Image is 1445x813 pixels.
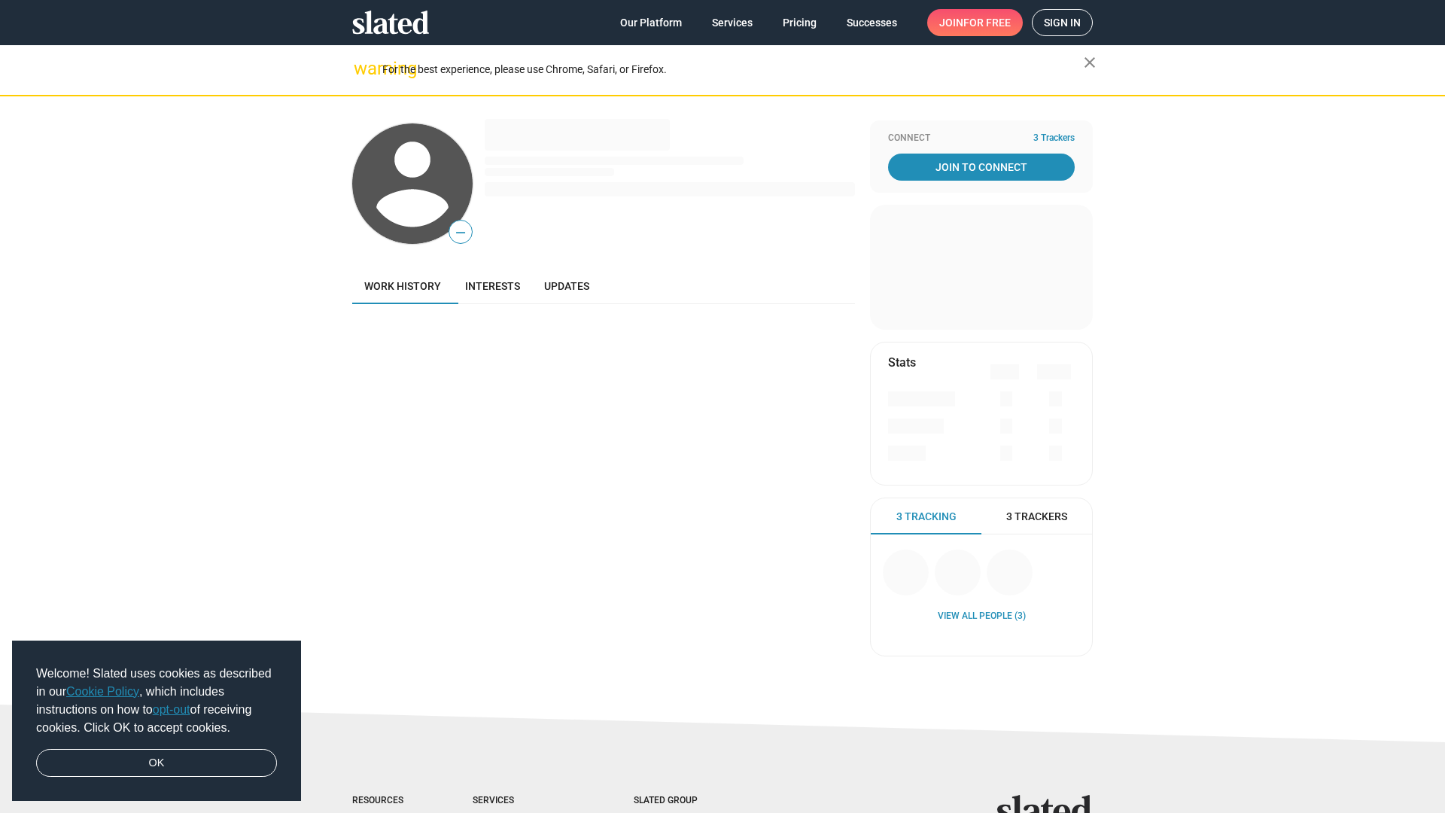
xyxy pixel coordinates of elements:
[938,611,1026,623] a: View all People (3)
[847,9,897,36] span: Successes
[608,9,694,36] a: Our Platform
[1006,510,1067,524] span: 3 Trackers
[888,132,1075,145] div: Connect
[544,280,589,292] span: Updates
[927,9,1023,36] a: Joinfor free
[473,795,573,807] div: Services
[1081,53,1099,72] mat-icon: close
[382,59,1084,80] div: For the best experience, please use Chrome, Safari, or Firefox.
[783,9,817,36] span: Pricing
[66,685,139,698] a: Cookie Policy
[449,223,472,242] span: —
[712,9,753,36] span: Services
[888,154,1075,181] a: Join To Connect
[12,641,301,802] div: cookieconsent
[896,510,957,524] span: 3 Tracking
[36,749,277,778] a: dismiss cookie message
[352,268,453,304] a: Work history
[453,268,532,304] a: Interests
[620,9,682,36] span: Our Platform
[364,280,441,292] span: Work history
[771,9,829,36] a: Pricing
[891,154,1072,181] span: Join To Connect
[939,9,1011,36] span: Join
[835,9,909,36] a: Successes
[354,59,372,78] mat-icon: warning
[963,9,1011,36] span: for free
[532,268,601,304] a: Updates
[700,9,765,36] a: Services
[888,355,916,370] mat-card-title: Stats
[352,795,412,807] div: Resources
[465,280,520,292] span: Interests
[36,665,277,737] span: Welcome! Slated uses cookies as described in our , which includes instructions on how to of recei...
[1044,10,1081,35] span: Sign in
[1033,132,1075,145] span: 3 Trackers
[634,795,736,807] div: Slated Group
[153,703,190,716] a: opt-out
[1032,9,1093,36] a: Sign in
